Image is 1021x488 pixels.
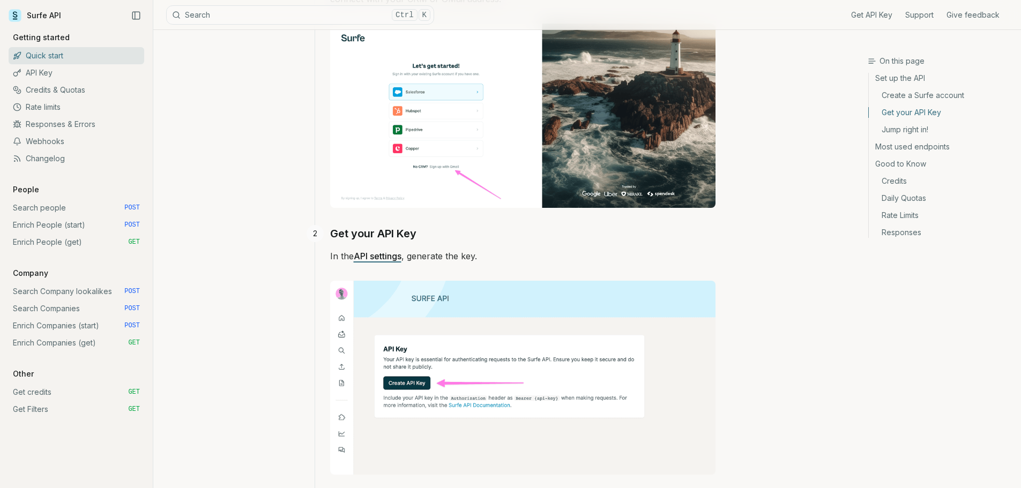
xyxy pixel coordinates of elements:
a: Good to Know [869,155,1012,172]
a: Changelog [9,150,144,167]
a: Get your API Key [869,104,1012,121]
a: Set up the API [869,73,1012,87]
a: Credits [869,172,1012,190]
p: In the , generate the key. [330,249,716,475]
a: Enrich People (start) POST [9,216,144,234]
a: Responses & Errors [9,116,144,133]
a: Daily Quotas [869,190,1012,207]
kbd: K [419,9,430,21]
p: People [9,184,43,195]
p: Company [9,268,53,279]
a: Rate Limits [869,207,1012,224]
span: POST [124,321,140,330]
a: Credits & Quotas [9,81,144,99]
a: Rate limits [9,99,144,116]
kbd: Ctrl [392,9,418,21]
a: Support [905,10,934,20]
span: GET [128,405,140,414]
a: Get API Key [851,10,892,20]
a: Webhooks [9,133,144,150]
img: Image [330,24,716,208]
a: API Key [9,64,144,81]
a: Search Company lookalikes POST [9,283,144,300]
a: Enrich Companies (get) GET [9,334,144,351]
p: Other [9,369,38,379]
p: Getting started [9,32,74,43]
a: Get credits GET [9,384,144,401]
a: API settings [354,251,401,261]
a: Get Filters GET [9,401,144,418]
a: Give feedback [947,10,1000,20]
img: Image [330,281,716,475]
a: Get your API Key [330,225,416,242]
h3: On this page [868,56,1012,66]
a: Enrich People (get) GET [9,234,144,251]
a: Search people POST [9,199,144,216]
span: GET [128,339,140,347]
a: Most used endpoints [869,138,1012,155]
a: Enrich Companies (start) POST [9,317,144,334]
a: Search Companies POST [9,300,144,317]
span: POST [124,287,140,296]
span: POST [124,221,140,229]
a: Surfe API [9,7,61,24]
a: Responses [869,224,1012,238]
span: POST [124,304,140,313]
button: Collapse Sidebar [128,7,144,24]
a: Quick start [9,47,144,64]
a: Jump right in! [869,121,1012,138]
button: SearchCtrlK [166,5,434,25]
span: GET [128,238,140,246]
span: POST [124,204,140,212]
a: Create a Surfe account [869,87,1012,104]
span: GET [128,388,140,396]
